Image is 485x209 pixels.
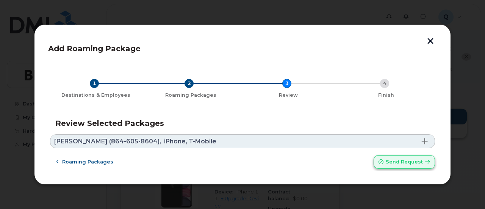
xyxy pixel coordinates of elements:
h3: Review Selected Packages [55,119,430,127]
span: iPhone, T-Mobile [164,138,216,145]
div: 4 [380,79,389,88]
a: [PERSON_NAME] (864-605-8604),iPhone, T-Mobile [50,134,435,148]
iframe: Messenger Launcher [452,176,479,203]
div: Destinations & Employees [53,92,139,98]
div: 2 [185,79,194,88]
button: Send request [374,155,435,169]
span: [PERSON_NAME] (864-605-8604), [54,138,161,145]
button: Roaming packages [50,155,120,169]
span: Send request [386,158,423,165]
span: Roaming packages [62,158,113,165]
span: Add Roaming Package [48,44,141,53]
div: Roaming Packages [145,92,236,98]
div: Finish [340,92,432,98]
